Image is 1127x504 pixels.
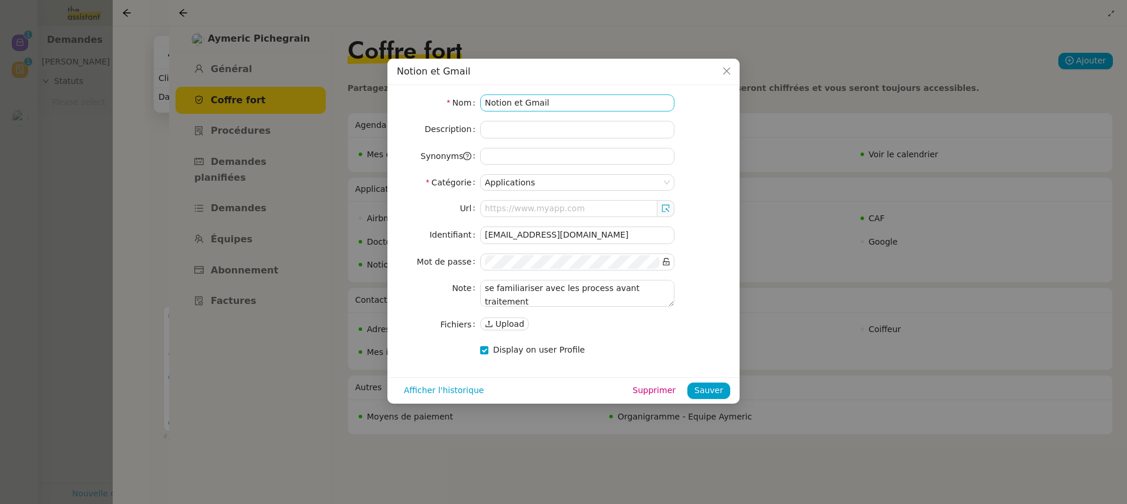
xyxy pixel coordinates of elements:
[480,200,657,217] input: https://www.myapp.com
[626,383,683,399] button: Supprimer
[480,226,674,243] input: Identifiant
[452,280,480,296] label: Note
[425,121,480,137] label: Description
[426,174,480,191] label: Catégorie
[480,317,529,331] div: Upload
[397,383,491,399] button: Afficher l'historique
[694,384,723,397] span: Sauver
[495,318,524,330] span: Upload
[460,200,480,217] label: Url
[485,175,670,190] nz-select-item: Applications
[687,383,730,399] button: Sauver
[493,345,585,354] span: Display on user Profile
[447,94,480,111] label: Nom
[397,66,470,77] span: Notion et Gmail
[480,317,529,330] button: Upload
[404,384,484,397] span: Afficher l'historique
[421,151,472,161] span: Synonyms
[430,226,480,243] label: Identifiant
[440,316,480,333] label: Fichiers
[633,384,676,397] span: Supprimer
[714,59,740,84] button: Close
[417,253,480,270] label: Mot de passe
